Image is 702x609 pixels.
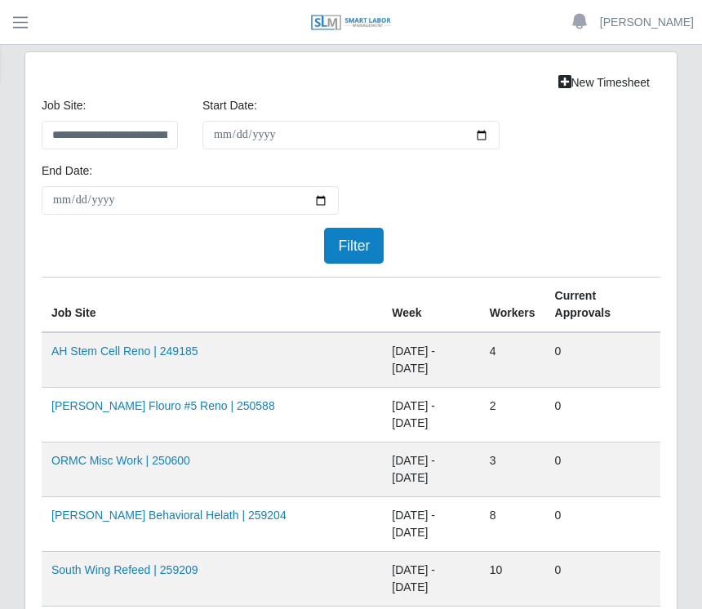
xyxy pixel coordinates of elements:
[42,162,92,180] label: End Date:
[548,69,660,97] a: New Timesheet
[545,388,660,442] td: 0
[51,399,275,412] a: [PERSON_NAME] Flouro #5 Reno | 250588
[51,454,190,467] a: ORMC Misc Work | 250600
[310,14,392,32] img: SLM Logo
[480,388,545,442] td: 2
[202,97,257,114] label: Start Date:
[382,388,479,442] td: [DATE] - [DATE]
[382,497,479,552] td: [DATE] - [DATE]
[382,442,479,497] td: [DATE] - [DATE]
[42,97,86,114] label: job site:
[545,552,660,607] td: 0
[480,497,545,552] td: 8
[545,332,660,388] td: 0
[324,228,384,264] button: Filter
[600,14,694,31] a: [PERSON_NAME]
[480,552,545,607] td: 10
[480,278,545,333] th: Workers
[382,332,479,388] td: [DATE] - [DATE]
[51,345,198,358] a: AH Stem Cell Reno | 249185
[51,509,287,522] a: [PERSON_NAME] Behavioral Helath | 259204
[382,552,479,607] td: [DATE] - [DATE]
[480,442,545,497] td: 3
[42,278,382,333] th: job site
[545,442,660,497] td: 0
[545,278,660,333] th: Current Approvals
[545,497,660,552] td: 0
[382,278,479,333] th: Week
[51,563,198,576] a: South Wing Refeed | 259209
[480,332,545,388] td: 4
